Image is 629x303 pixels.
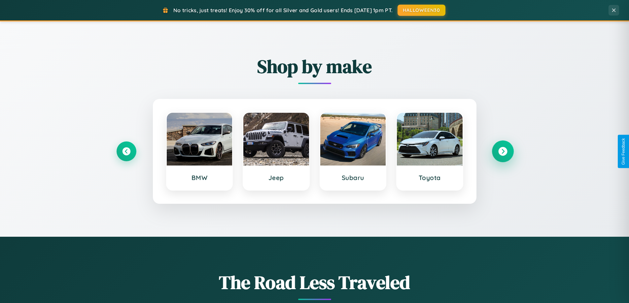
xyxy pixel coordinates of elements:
[173,7,393,14] span: No tricks, just treats! Enjoy 30% off for all Silver and Gold users! Ends [DATE] 1pm PT.
[621,138,626,165] div: Give Feedback
[117,54,513,79] h2: Shop by make
[250,174,302,182] h3: Jeep
[173,174,226,182] h3: BMW
[403,174,456,182] h3: Toyota
[398,5,445,16] button: HALLOWEEN30
[117,270,513,295] h1: The Road Less Traveled
[327,174,379,182] h3: Subaru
